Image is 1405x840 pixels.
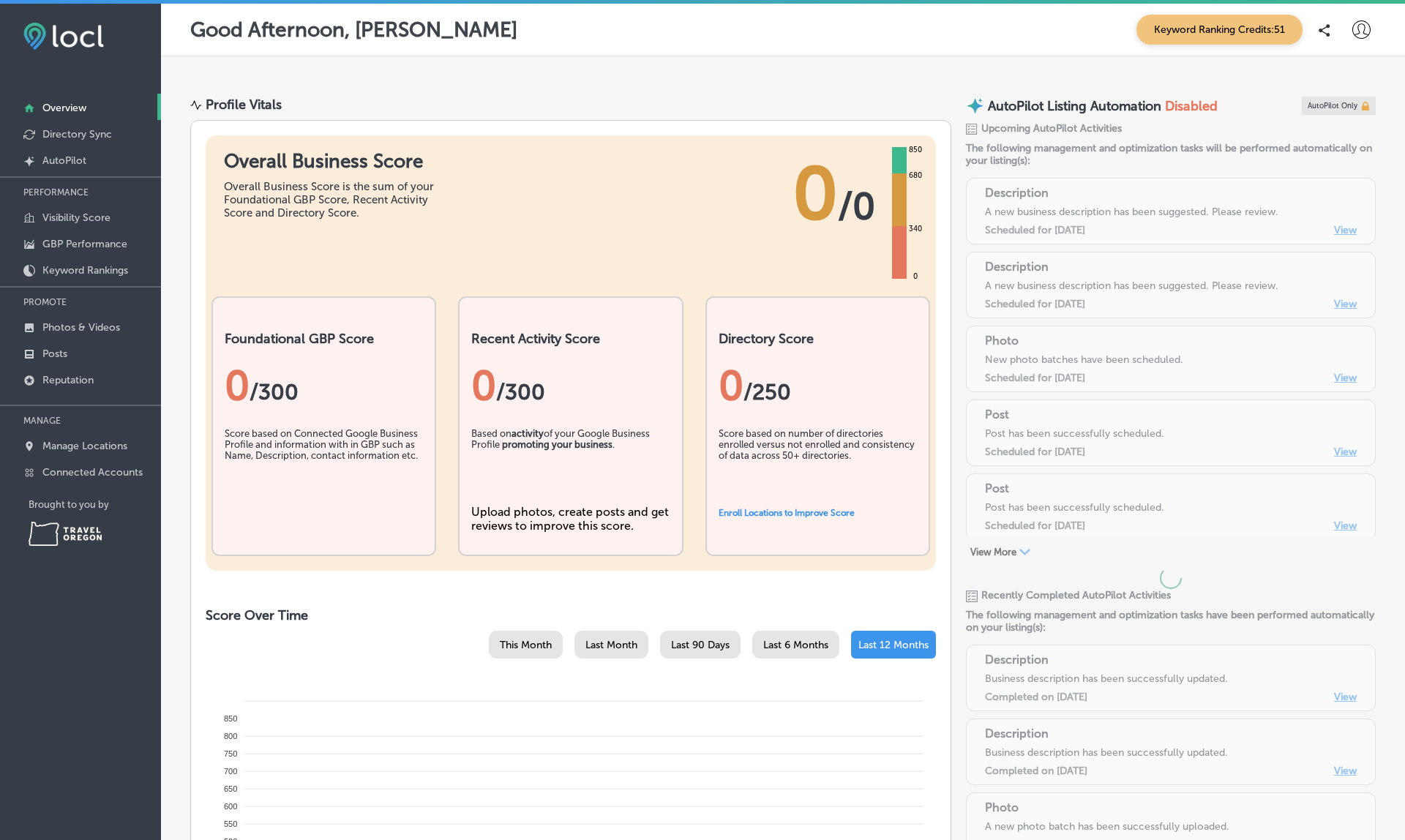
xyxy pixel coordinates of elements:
[225,331,423,347] h2: Foundational GBP Score
[224,784,237,793] tspan: 650
[42,128,112,140] p: Directory Sync
[29,499,161,510] p: Brought to you by
[471,331,670,347] h2: Recent Activity Score
[42,348,67,360] p: Posts
[793,150,838,238] span: 0
[906,144,925,156] div: 850
[988,98,1161,114] p: AutoPilot Listing Automation
[502,439,612,450] b: promoting your business
[838,184,875,228] span: / 0
[42,154,86,167] p: AutoPilot
[224,180,443,220] div: Overall Business Score is the sum of your Foundational GBP Score, Recent Activity Score and Direc...
[42,466,143,479] p: Connected Accounts
[225,428,423,501] div: Score based on Connected Google Business Profile and information with in GBP such as Name, Descri...
[224,749,237,758] tspan: 750
[225,361,423,410] div: 0
[966,97,984,115] img: autopilot-icon
[471,361,670,410] div: 0
[910,271,921,282] div: 0
[1165,98,1218,114] span: Disabled
[671,639,730,651] span: Last 90 Days
[719,428,917,501] div: Score based on number of directories enrolled versus not enrolled and consistency of data across ...
[206,607,936,623] h2: Score Over Time
[224,802,237,811] tspan: 600
[500,639,552,651] span: This Month
[224,767,237,776] tspan: 700
[42,211,110,224] p: Visibility Score
[906,223,925,235] div: 340
[496,379,545,405] span: /300
[471,505,670,533] div: Upload photos, create posts and get reviews to improve this score.
[42,264,128,277] p: Keyword Rankings
[471,428,670,501] div: Based on of your Google Business Profile .
[42,102,86,114] p: Overview
[743,379,791,405] span: /250
[1136,15,1303,45] span: Keyword Ranking Credits: 51
[224,714,237,723] tspan: 850
[206,97,282,113] div: Profile Vitals
[224,150,443,173] h1: Overall Business Score
[42,374,94,386] p: Reputation
[512,428,544,439] b: activity
[29,522,102,546] img: Travel Oregon
[224,820,237,828] tspan: 550
[250,379,299,405] span: / 300
[719,508,855,518] a: Enroll Locations to Improve Score
[23,23,104,50] img: fda3e92497d09a02dc62c9cd864e3231.png
[906,170,925,181] div: 680
[224,732,237,740] tspan: 800
[42,321,120,334] p: Photos & Videos
[190,18,517,42] p: Good Afternoon, [PERSON_NAME]
[42,440,127,452] p: Manage Locations
[858,639,929,651] span: Last 12 Months
[763,639,828,651] span: Last 6 Months
[585,639,637,651] span: Last Month
[719,361,917,410] div: 0
[42,238,127,250] p: GBP Performance
[719,331,917,347] h2: Directory Score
